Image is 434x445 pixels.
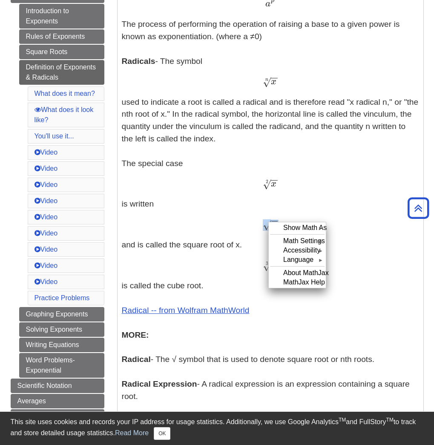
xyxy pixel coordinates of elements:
[318,247,323,254] span: ►
[270,268,325,278] div: About MathJax
[115,429,149,436] a: Read More
[318,224,323,231] span: ►
[339,417,346,423] sup: TM
[270,278,325,287] div: MathJax Help
[154,427,170,440] button: Close
[270,246,325,255] div: Accessibility
[270,223,325,233] div: Show Math As
[318,237,323,244] span: ►
[270,255,325,264] div: Language
[11,417,424,440] div: This site uses cookies and records your IP address for usage statistics. Additionally, we use Goo...
[386,417,394,423] sup: TM
[270,236,325,246] div: Math Settings
[318,256,323,263] span: ►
